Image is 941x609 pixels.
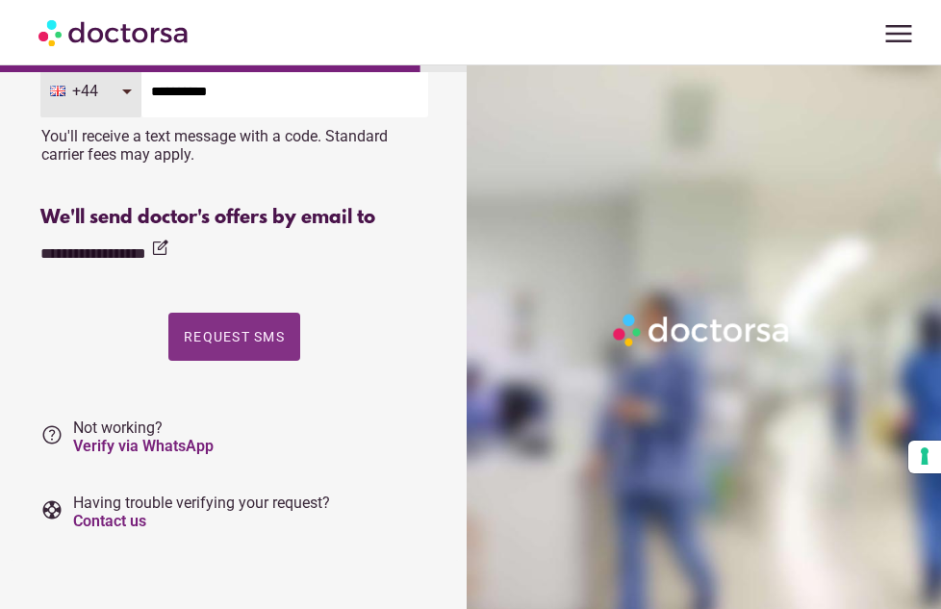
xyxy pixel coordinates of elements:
[40,117,428,164] div: You'll receive a text message with a code. Standard carrier fees may apply.
[40,207,428,229] div: We'll send doctor's offers by email to
[40,423,64,446] i: help
[73,419,214,455] span: Not working?
[38,11,191,54] img: Doctorsa.com
[608,309,797,351] img: Logo-Doctorsa-trans-White-partial-flat.png
[72,82,111,100] span: +44
[73,437,214,455] a: Verify via WhatsApp
[908,441,941,473] button: Your consent preferences for tracking technologies
[168,313,300,361] button: Request SMS
[150,239,169,258] i: edit_square
[184,329,285,344] span: Request SMS
[73,494,330,530] span: Having trouble verifying your request?
[880,15,917,52] span: menu
[40,498,64,521] i: support
[73,512,146,530] a: Contact us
